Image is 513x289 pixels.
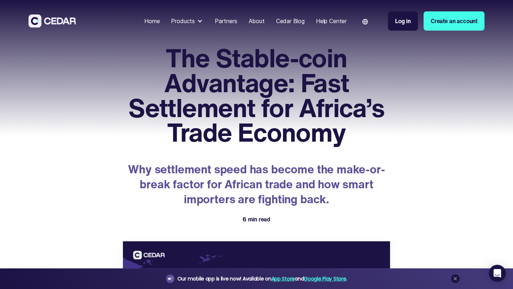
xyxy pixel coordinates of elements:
[313,13,349,29] a: Help Center
[171,17,195,25] div: Products
[123,46,390,145] h1: The Stable-coin Advantage: Fast Settlement for Africa’s Trade Economy
[489,265,506,282] div: Open Intercom Messenger
[144,17,160,25] div: Home
[141,13,162,29] a: Home
[304,275,346,282] a: Google Play Store
[388,11,418,31] a: Log in
[168,14,206,28] div: Products
[212,13,240,29] a: Partners
[316,17,347,25] div: Help Center
[123,162,390,206] p: Why settlement speed has become the make-or-break factor for African trade and how smart importer...
[249,17,265,25] div: About
[177,274,347,283] div: Our mobile app is live now! Available on and .
[167,276,173,282] img: announcement
[273,13,307,29] a: Cedar Blog
[424,11,484,31] a: Create an account
[243,215,270,224] div: 6 min read
[395,17,411,25] div: Log in
[362,19,368,25] img: world icon
[271,275,295,282] a: App Store
[276,17,305,25] div: Cedar Blog
[246,13,268,29] a: About
[215,17,237,25] div: Partners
